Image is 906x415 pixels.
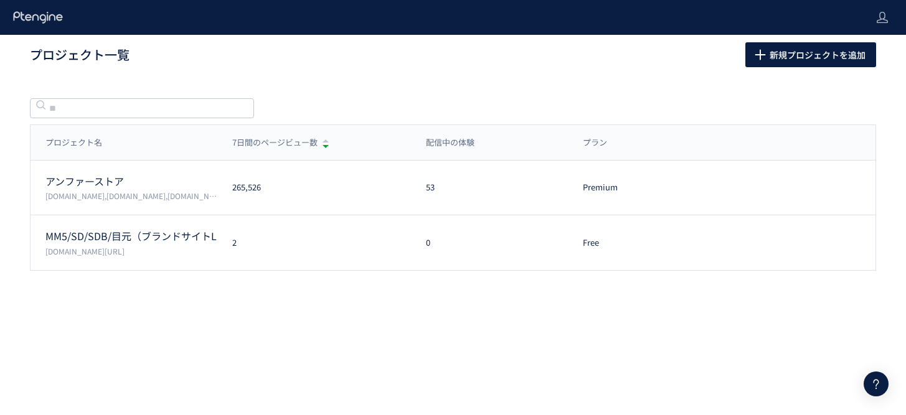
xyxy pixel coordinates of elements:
[583,137,607,149] span: プラン
[45,246,217,256] p: scalp-d.angfa-store.jp/
[411,182,568,194] div: 53
[45,190,217,201] p: permuta.jp,femtur.jp,angfa-store.jp,shopping.geocities.jp
[45,137,102,149] span: プロジェクト名
[45,174,217,189] p: アンファーストア
[217,182,411,194] div: 265,526
[232,137,318,149] span: 7日間のページビュー数
[45,229,217,243] p: MM5/SD/SDB/目元（ブランドサイトLP/広告LP）
[770,42,866,67] span: 新規プロジェクトを追加
[217,237,411,249] div: 2
[568,182,689,194] div: Premium
[30,46,718,64] h1: プロジェクト一覧
[426,137,474,149] span: 配信中の体験
[568,237,689,249] div: Free
[411,237,568,249] div: 0
[745,42,876,67] button: 新規プロジェクトを追加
